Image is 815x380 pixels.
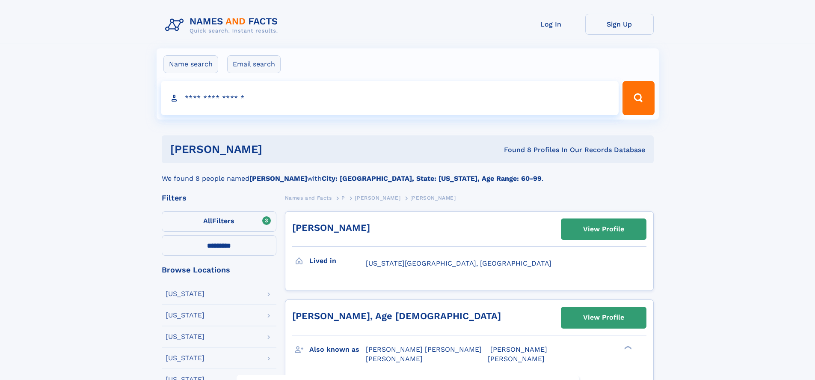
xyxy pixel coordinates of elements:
[355,192,400,203] a: [PERSON_NAME]
[166,355,204,362] div: [US_STATE]
[585,14,654,35] a: Sign Up
[162,163,654,184] div: We found 8 people named with .
[166,333,204,340] div: [US_STATE]
[322,174,542,183] b: City: [GEOGRAPHIC_DATA], State: [US_STATE], Age Range: 60-99
[227,55,281,73] label: Email search
[203,217,212,225] span: All
[292,311,501,321] a: [PERSON_NAME], Age [DEMOGRAPHIC_DATA]
[517,14,585,35] a: Log In
[249,174,307,183] b: [PERSON_NAME]
[366,355,423,363] span: [PERSON_NAME]
[341,192,345,203] a: P
[490,345,547,353] span: [PERSON_NAME]
[163,55,218,73] label: Name search
[561,219,646,239] a: View Profile
[285,192,332,203] a: Names and Facts
[161,81,619,115] input: search input
[170,144,383,155] h1: [PERSON_NAME]
[309,254,366,268] h3: Lived in
[166,312,204,319] div: [US_STATE]
[410,195,456,201] span: [PERSON_NAME]
[561,307,646,328] a: View Profile
[292,222,370,233] a: [PERSON_NAME]
[366,345,482,353] span: [PERSON_NAME] [PERSON_NAME]
[366,259,551,267] span: [US_STATE][GEOGRAPHIC_DATA], [GEOGRAPHIC_DATA]
[162,211,276,232] label: Filters
[341,195,345,201] span: P
[488,355,545,363] span: [PERSON_NAME]
[309,342,366,357] h3: Also known as
[622,344,632,350] div: ❯
[162,266,276,274] div: Browse Locations
[162,14,285,37] img: Logo Names and Facts
[355,195,400,201] span: [PERSON_NAME]
[622,81,654,115] button: Search Button
[162,194,276,202] div: Filters
[583,219,624,239] div: View Profile
[583,308,624,327] div: View Profile
[166,290,204,297] div: [US_STATE]
[383,145,645,155] div: Found 8 Profiles In Our Records Database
